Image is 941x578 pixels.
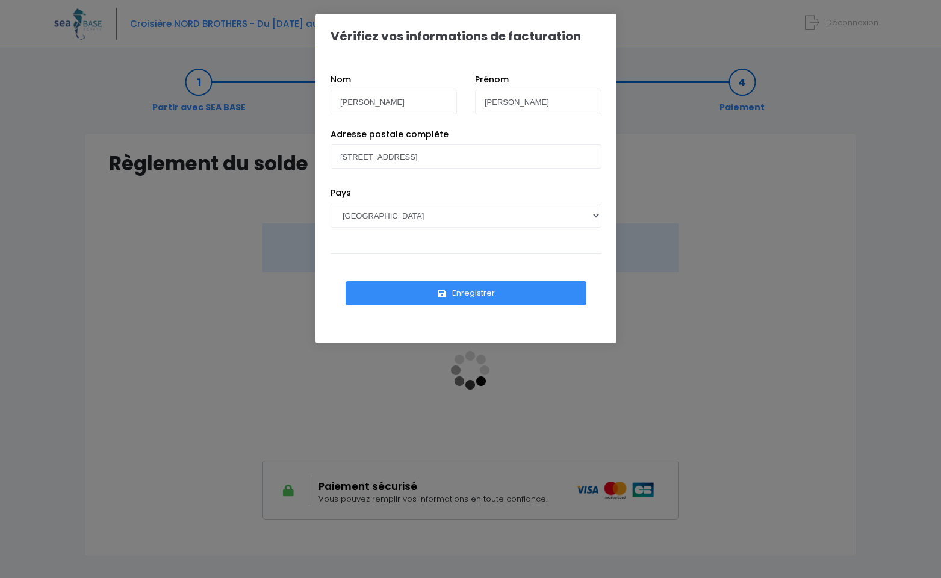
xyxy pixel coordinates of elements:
[346,281,586,305] button: Enregistrer
[331,73,351,86] label: Nom
[331,29,581,43] h1: Vérifiez vos informations de facturation
[331,187,351,199] label: Pays
[475,73,509,86] label: Prénom
[331,128,449,141] label: Adresse postale complète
